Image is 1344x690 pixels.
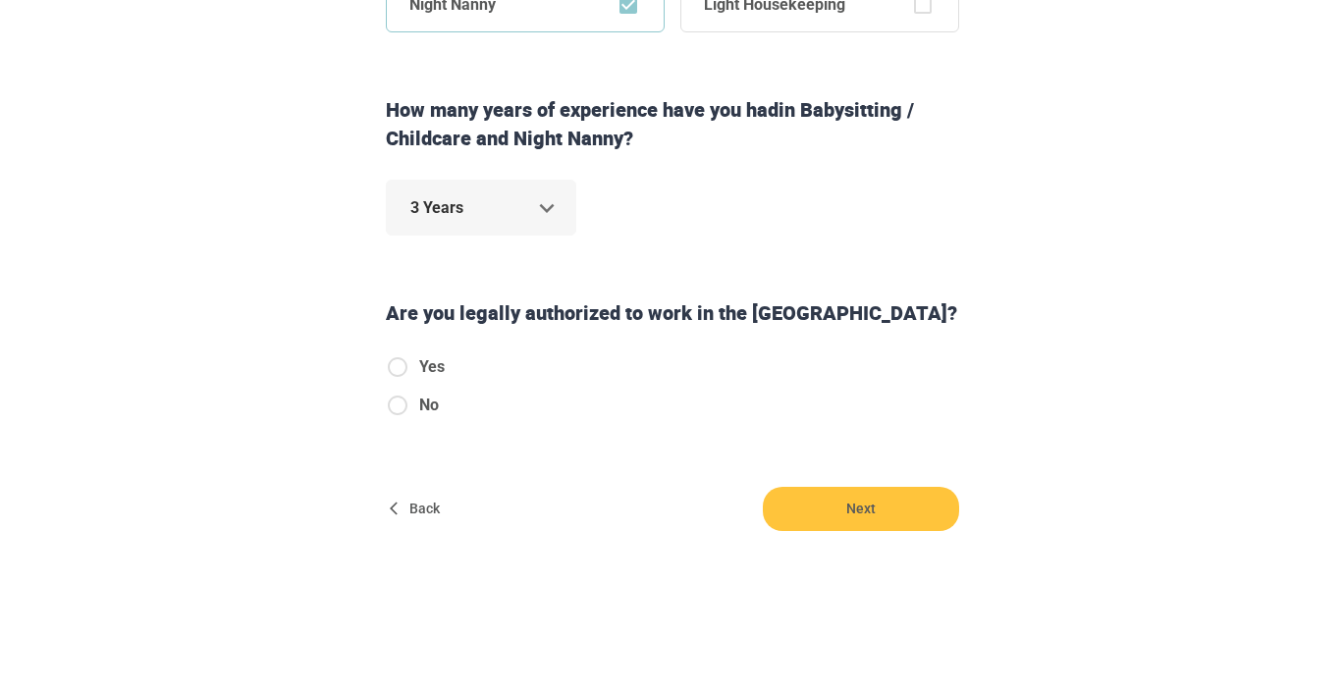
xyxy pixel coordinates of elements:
div: Are you legally authorized to work in the [GEOGRAPHIC_DATA]? [378,299,967,328]
button: Next [763,487,959,531]
span: Yes [419,355,445,379]
span: No [419,394,439,417]
button: Back [386,487,449,531]
div: authorizedToWorkInUS [386,355,460,432]
div: How many years of experience have you had in Babysitting / Childcare and Night Nanny ? [378,96,967,152]
div: 3 Years [386,180,577,236]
